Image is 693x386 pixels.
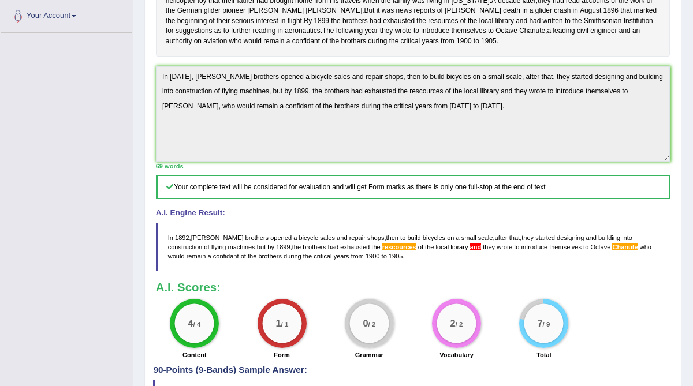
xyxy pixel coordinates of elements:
[168,234,173,241] span: In
[377,6,380,16] span: Click to see word definition
[543,320,550,328] small: / 9
[337,234,347,241] span: and
[598,234,620,241] span: building
[461,234,476,241] span: small
[577,26,588,36] span: Click to see word definition
[293,234,297,241] span: a
[413,26,419,36] span: Click to see word definition
[514,243,519,250] span: to
[286,36,290,47] span: Click to see word definition
[193,320,201,328] small: / 4
[256,16,278,27] span: Click to see word definition
[439,350,474,359] label: Vocabulary
[565,16,571,27] span: Click to see word definition
[314,16,329,27] span: Click to see word definition
[481,36,496,47] span: Click to see word definition
[380,26,393,36] span: Click to see word definition
[503,6,520,16] span: Click to see word definition
[232,16,254,27] span: Click to see word definition
[166,36,192,47] span: Click to see word definition
[447,234,454,241] span: on
[470,243,482,250] span: Use a comma before ‘and’ if it connects two independent clauses (unless they are closely connecte...
[276,243,290,250] span: 1899
[468,243,470,250] span: Use a comma before ‘and’ if it connects two independent clauses (unless they are closely connecte...
[538,318,543,328] big: 7
[395,26,412,36] span: Click to see word definition
[285,26,320,36] span: Click to see word definition
[303,243,326,250] span: brothers
[177,16,207,27] span: Click to see word definition
[156,162,670,171] div: 69 words
[258,253,282,260] span: brothers
[521,234,534,241] span: they
[222,6,245,16] span: Click to see word definition
[460,16,466,27] span: Click to see word definition
[383,16,415,27] span: Click to see word definition
[407,234,420,241] span: build
[214,26,222,36] span: Click to see word definition
[278,26,283,36] span: Click to see word definition
[519,26,545,36] span: Click to see word definition
[573,6,578,16] span: Click to see word definition
[428,16,458,27] span: Click to see word definition
[166,26,174,36] span: Click to see word definition
[416,16,426,27] span: Click to see word definition
[247,6,304,16] span: Click to see word definition
[401,36,420,47] span: Click to see word definition
[275,318,281,328] big: 1
[177,6,202,16] span: Click to see word definition
[536,350,552,359] label: Total
[168,243,203,250] span: construction
[389,253,403,260] span: 1905
[368,36,387,47] span: Click to see word definition
[450,318,456,328] big: 2
[456,36,471,47] span: Click to see word definition
[547,26,551,36] span: Click to see word definition
[304,16,312,27] span: Click to see word definition
[340,243,370,250] span: exhausted
[516,16,527,27] span: Click to see word definition
[441,36,454,47] span: Click to see word definition
[386,234,399,241] span: then
[156,175,670,199] h5: Your complete text will be considered for evaluation and will get Form marks as there is only one...
[522,6,527,16] span: Click to see word definition
[509,234,520,241] span: that
[612,243,638,250] span: Possible spelling mistake found. (did you mean: Canute)
[530,6,534,16] span: Click to see word definition
[270,234,292,241] span: opened
[228,243,255,250] span: machines
[241,253,246,260] span: of
[288,16,302,27] span: Click to see word definition
[554,6,571,16] span: Click to see word definition
[436,243,449,250] span: local
[156,281,221,294] b: A.I. Scores:
[583,243,588,250] span: to
[382,243,416,250] span: Possible spelling mistake found. (did you mean: resources)
[204,6,221,16] span: Click to see word definition
[483,243,495,250] span: they
[274,350,290,359] label: Form
[400,234,405,241] span: to
[586,234,596,241] span: and
[292,36,320,47] span: Click to see word definition
[603,6,619,16] span: Click to see word definition
[488,26,494,36] span: Click to see word definition
[368,320,375,328] small: / 2
[281,320,288,328] small: / 1
[330,36,340,47] span: Click to see word definition
[479,16,493,27] span: Click to see word definition
[495,26,517,36] span: Click to see word definition
[166,16,176,27] span: Click to see word definition
[263,36,284,47] span: Click to see word definition
[176,26,212,36] span: Click to see word definition
[331,16,341,27] span: Click to see word definition
[182,350,207,359] label: Content
[213,253,239,260] span: confidant
[451,26,486,36] span: Click to see word definition
[367,234,384,241] span: shops
[389,36,399,47] span: Click to see word definition
[303,253,312,260] span: the
[495,16,514,27] span: Click to see word definition
[371,243,380,250] span: the
[267,243,274,250] span: by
